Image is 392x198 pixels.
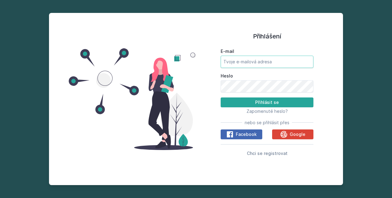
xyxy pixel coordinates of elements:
[247,151,288,156] span: Chci se registrovat
[245,120,289,126] span: nebo se přihlásit přes
[221,97,313,107] button: Přihlásit se
[221,48,313,54] label: E-mail
[290,131,305,137] span: Google
[247,149,288,157] button: Chci se registrovat
[221,32,313,41] h1: Přihlášení
[247,109,288,114] span: Zapomenuté heslo?
[236,131,257,137] span: Facebook
[272,129,314,139] button: Google
[221,56,313,68] input: Tvoje e-mailová adresa
[221,129,262,139] button: Facebook
[221,73,313,79] label: Heslo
